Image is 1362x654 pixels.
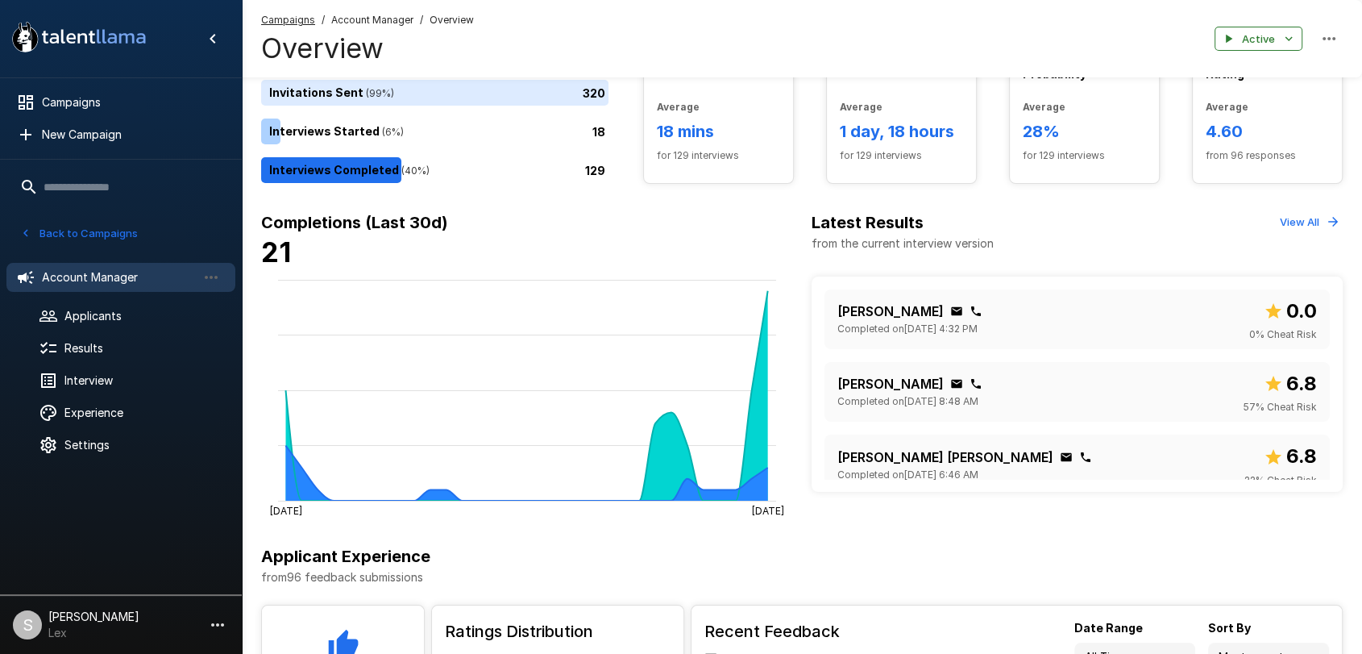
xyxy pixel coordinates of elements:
[1286,299,1317,323] b: 0.0
[1276,210,1343,235] button: View All
[704,619,919,644] h6: Recent Feedback
[840,119,963,144] h6: 1 day, 18 hours
[1023,119,1146,144] h6: 28%
[322,12,325,28] span: /
[1206,148,1329,164] span: from 96 responses
[261,31,474,65] h4: Overview
[261,235,291,269] b: 21
[261,547,430,566] b: Applicant Experience
[840,101,882,113] b: Average
[261,569,1343,585] p: from 96 feedback submissions
[840,148,963,164] span: for 129 interviews
[261,213,448,232] b: Completions (Last 30d)
[1264,296,1317,327] span: Overall score out of 10
[430,12,474,28] span: Overview
[445,619,671,644] h6: Ratings Distribution
[585,162,605,179] p: 129
[1264,441,1317,472] span: Overall score out of 10
[752,504,784,516] tspan: [DATE]
[1074,621,1143,635] b: Date Range
[261,14,315,26] u: Campaigns
[970,377,982,390] div: Click to copy
[1249,327,1317,343] span: 0 % Cheat Risk
[837,467,978,483] span: Completed on [DATE] 6:46 AM
[1206,101,1248,113] b: Average
[950,377,963,390] div: Click to copy
[1244,399,1317,415] span: 57 % Cheat Risk
[1023,148,1146,164] span: for 129 interviews
[950,305,963,318] div: Click to copy
[583,85,605,102] p: 320
[657,119,780,144] h6: 18 mins
[970,305,982,318] div: Click to copy
[1023,101,1065,113] b: Average
[1206,119,1329,144] h6: 4.60
[837,321,978,337] span: Completed on [DATE] 4:32 PM
[1244,473,1317,489] span: 22 % Cheat Risk
[331,12,413,28] span: Account Manager
[1079,451,1092,464] div: Click to copy
[812,213,924,232] b: Latest Results
[1286,444,1317,468] b: 6.8
[837,394,978,410] span: Completed on [DATE] 8:48 AM
[657,101,700,113] b: Average
[1208,621,1251,635] b: Sort By
[1060,451,1073,464] div: Click to copy
[837,302,944,321] p: [PERSON_NAME]
[1215,27,1302,52] button: Active
[837,374,944,394] p: [PERSON_NAME]
[420,12,423,28] span: /
[1264,369,1317,399] span: Overall score out of 10
[1286,372,1317,395] b: 6.8
[812,235,994,252] p: from the current interview version
[269,504,301,516] tspan: [DATE]
[592,123,605,140] p: 18
[657,148,780,164] span: for 129 interviews
[837,448,1053,467] p: [PERSON_NAME] [PERSON_NAME]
